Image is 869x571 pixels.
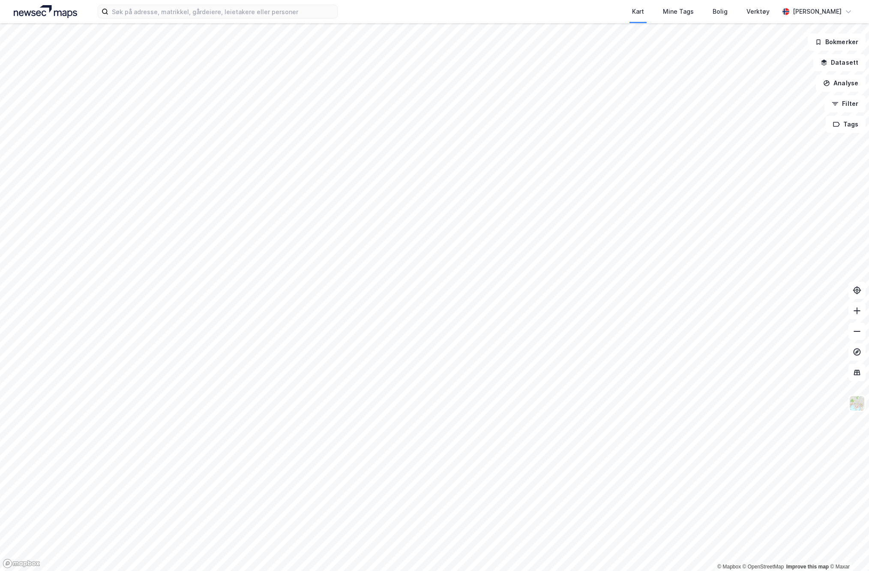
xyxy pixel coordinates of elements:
div: Kontrollprogram for chat [826,530,869,571]
button: Analyse [816,75,866,92]
div: Bolig [713,6,728,17]
div: Mine Tags [663,6,694,17]
div: Kart [632,6,644,17]
div: [PERSON_NAME] [793,6,842,17]
button: Bokmerker [808,33,866,51]
a: OpenStreetMap [743,564,784,570]
div: Verktøy [746,6,770,17]
img: Z [849,395,865,412]
button: Filter [824,95,866,112]
input: Søk på adresse, matrikkel, gårdeiere, leietakere eller personer [108,5,337,18]
iframe: Chat Widget [826,530,869,571]
img: logo.a4113a55bc3d86da70a041830d287a7e.svg [14,5,77,18]
a: Mapbox homepage [3,559,40,568]
a: Mapbox [717,564,741,570]
a: Improve this map [786,564,829,570]
button: Datasett [813,54,866,71]
button: Tags [826,116,866,133]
